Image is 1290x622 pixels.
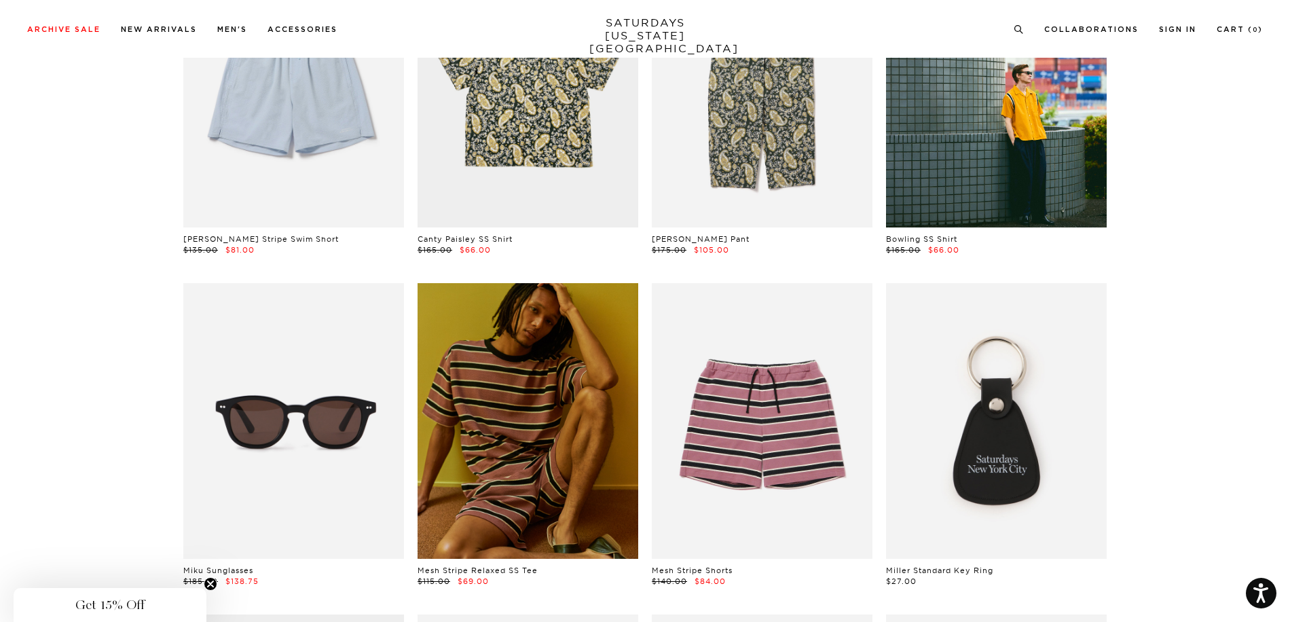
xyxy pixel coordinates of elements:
div: Get 15% OffClose teaser [14,588,206,622]
span: $175.00 [652,245,686,255]
span: $66.00 [928,245,959,255]
span: $84.00 [695,577,726,586]
a: Collaborations [1044,26,1139,33]
span: $81.00 [225,245,255,255]
small: 0 [1253,27,1258,33]
a: [PERSON_NAME] Pant [652,234,750,244]
a: SATURDAYS[US_STATE][GEOGRAPHIC_DATA] [589,16,701,55]
span: $66.00 [460,245,491,255]
a: Archive Sale [27,26,100,33]
button: Close teaser [204,577,217,591]
span: $185.00 [183,577,218,586]
span: $135.00 [183,245,218,255]
a: Mesh Stripe Relaxed SS Tee [418,566,538,575]
span: $165.00 [886,245,921,255]
a: Mesh Stripe Shorts [652,566,733,575]
span: $140.00 [652,577,687,586]
a: Accessories [268,26,337,33]
a: New Arrivals [121,26,197,33]
span: $105.00 [694,245,729,255]
a: Canty Paisley SS Shirt [418,234,513,244]
a: Bowling SS Shirt [886,234,957,244]
a: Men's [217,26,247,33]
span: Get 15% Off [75,597,145,613]
a: Cart (0) [1217,26,1263,33]
a: Miller Standard Key Ring [886,566,993,575]
span: $115.00 [418,577,450,586]
a: Miku Sunglasses [183,566,253,575]
a: Sign In [1159,26,1196,33]
span: $27.00 [886,577,917,586]
a: [PERSON_NAME] Stripe Swim Short [183,234,339,244]
span: $138.75 [225,577,259,586]
span: $69.00 [458,577,489,586]
span: $165.00 [418,245,452,255]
